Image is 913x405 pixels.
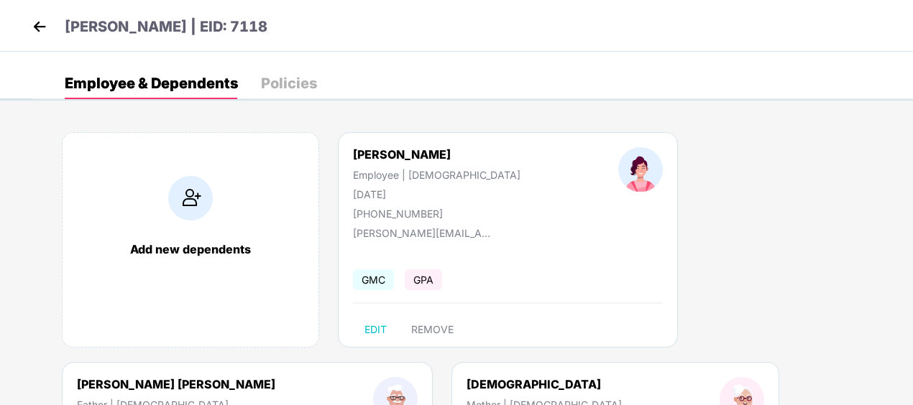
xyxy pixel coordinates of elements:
div: Employee & Dependents [65,76,238,90]
button: EDIT [353,318,398,341]
img: profileImage [618,147,663,192]
div: [DEMOGRAPHIC_DATA] [467,377,622,391]
span: GMC [353,269,394,290]
div: [PERSON_NAME] [PERSON_NAME] [77,377,275,391]
span: EDIT [364,324,387,335]
div: [PERSON_NAME] [353,147,520,162]
img: addIcon [168,176,213,220]
span: GPA [405,269,442,290]
div: Policies [261,76,317,90]
div: Employee | [DEMOGRAPHIC_DATA] [353,169,520,181]
img: back [29,16,50,37]
div: [PERSON_NAME][EMAIL_ADDRESS][PERSON_NAME][DOMAIN_NAME] [353,227,497,239]
div: Add new dependents [77,242,304,256]
div: [PHONE_NUMBER] [353,208,520,220]
button: REMOVE [400,318,465,341]
p: [PERSON_NAME] | EID: 7118 [65,16,267,38]
div: [DATE] [353,188,520,200]
span: REMOVE [411,324,454,335]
